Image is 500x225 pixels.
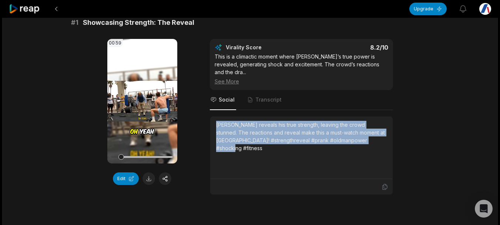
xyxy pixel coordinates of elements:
[215,77,388,85] div: See More
[309,44,388,51] div: 8.2 /10
[475,200,493,218] div: Open Intercom Messenger
[71,17,78,28] span: # 1
[113,172,139,185] button: Edit
[219,96,235,103] span: Social
[255,96,282,103] span: Transcript
[216,121,387,152] div: [PERSON_NAME] reveals his true strength, leaving the crowd stunned. The reactions and reveal make...
[107,39,177,163] video: Your browser does not support mp4 format.
[83,17,194,28] span: Showcasing Strength: The Reveal
[226,44,305,51] div: Virality Score
[215,53,388,85] div: This is a climactic moment where [PERSON_NAME]’s true power is revealed, generating shock and exc...
[210,90,393,110] nav: Tabs
[409,3,447,15] button: Upgrade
